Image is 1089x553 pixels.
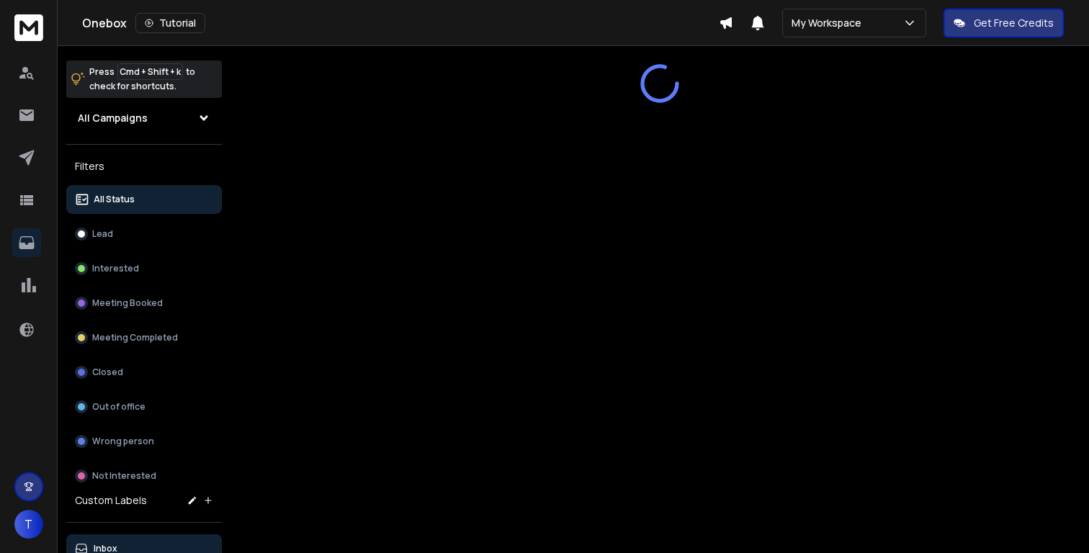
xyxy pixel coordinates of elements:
button: Wrong person [66,427,222,456]
h1: All Campaigns [78,111,148,125]
button: Out of office [66,392,222,421]
h3: Custom Labels [75,493,147,508]
span: Cmd + Shift + k [117,63,183,80]
button: Tutorial [135,13,205,33]
button: All Campaigns [66,104,222,132]
button: Lead [66,220,222,248]
p: Interested [92,263,139,274]
button: Get Free Credits [944,9,1064,37]
button: T [14,510,43,539]
p: Wrong person [92,436,154,447]
p: All Status [94,194,135,205]
button: Not Interested [66,462,222,490]
p: Press to check for shortcuts. [89,65,195,94]
div: Onebox [82,13,719,33]
p: Meeting Completed [92,332,178,343]
p: Lead [92,228,113,240]
button: Meeting Booked [66,289,222,318]
p: Closed [92,367,123,378]
p: My Workspace [792,16,867,30]
p: Meeting Booked [92,297,163,309]
p: Get Free Credits [974,16,1054,30]
button: Interested [66,254,222,283]
button: Meeting Completed [66,323,222,352]
button: All Status [66,185,222,214]
p: Out of office [92,401,145,413]
p: Not Interested [92,470,156,482]
h3: Filters [66,156,222,176]
button: Closed [66,358,222,387]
